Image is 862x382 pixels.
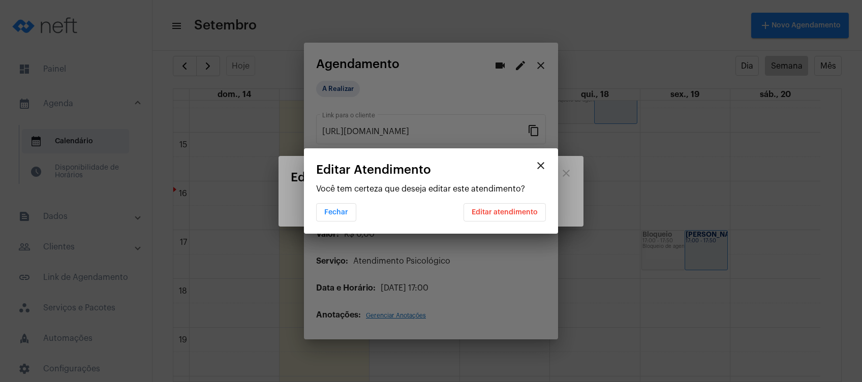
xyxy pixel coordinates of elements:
span: Fechar [324,209,348,216]
p: Você tem certeza que deseja editar este atendimento? [316,184,546,194]
button: Editar atendimento [464,203,546,221]
button: Fechar [316,203,356,221]
span: Editar atendimento [472,209,538,216]
span: Editar Atendimento [316,163,431,176]
mat-icon: close [535,160,547,172]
